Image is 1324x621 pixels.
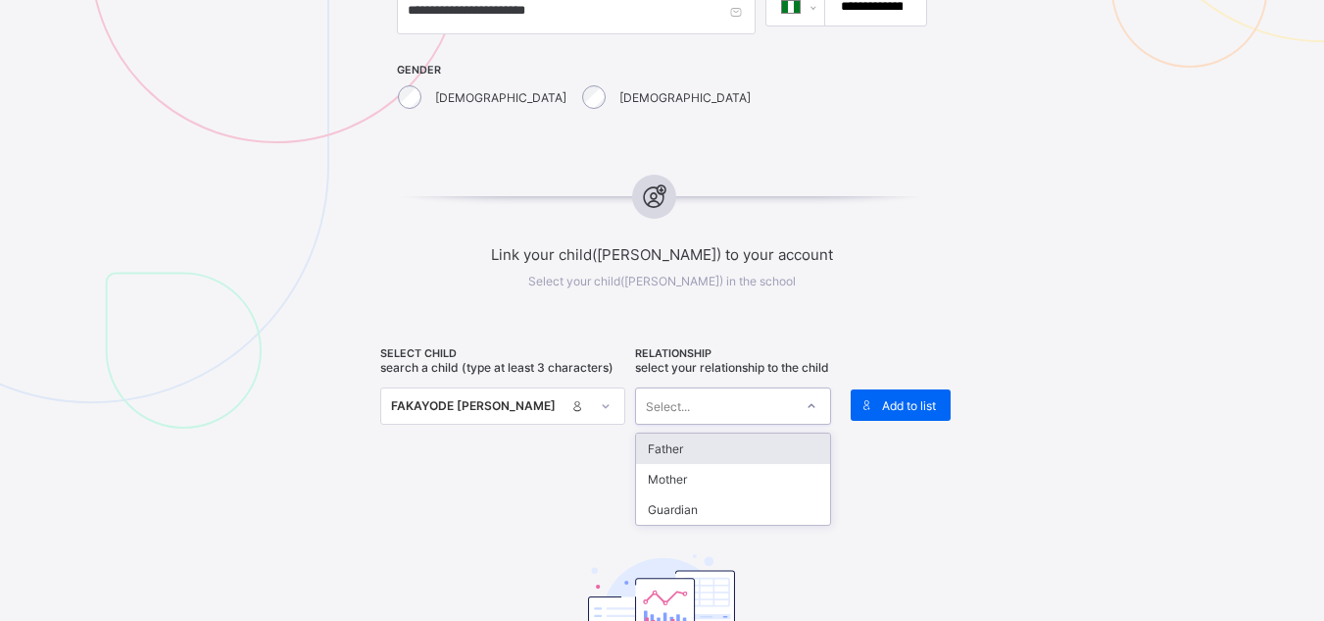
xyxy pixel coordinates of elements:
[331,245,994,264] span: Link your child([PERSON_NAME]) to your account
[435,90,566,105] label: [DEMOGRAPHIC_DATA]
[636,494,830,525] div: Guardian
[528,274,796,288] span: Select your child([PERSON_NAME]) in the school
[380,360,613,375] span: Search a child (type at least 3 characters)
[380,347,625,360] span: SELECT CHILD
[646,388,690,425] div: Select...
[635,360,829,375] span: Select your relationship to the child
[636,434,830,464] div: Father
[636,464,830,494] div: Mother
[619,90,751,105] label: [DEMOGRAPHIC_DATA]
[635,347,831,360] span: RELATIONSHIP
[397,64,756,77] span: GENDER
[882,398,936,413] span: Add to list
[391,396,564,416] div: FAKAYODE [PERSON_NAME]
